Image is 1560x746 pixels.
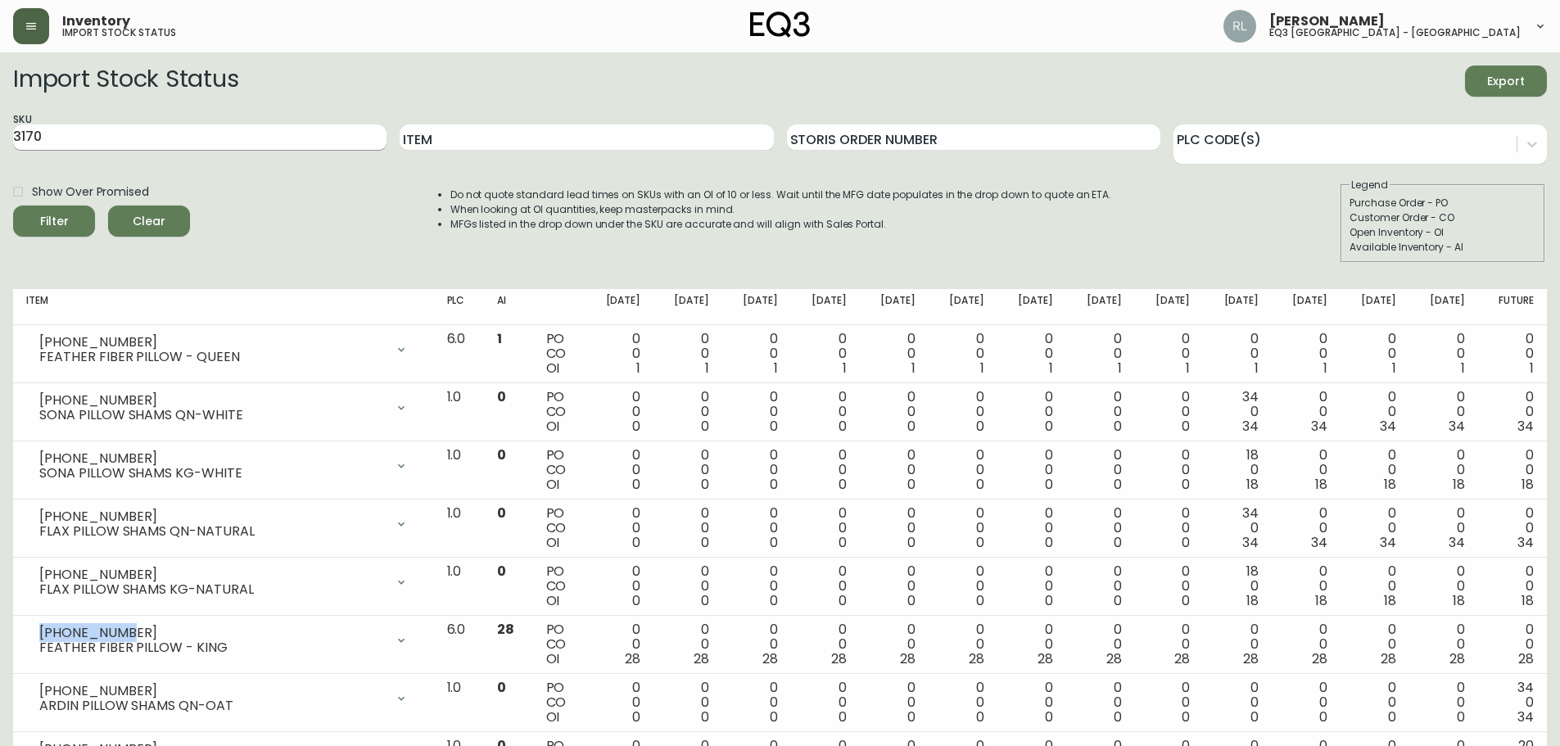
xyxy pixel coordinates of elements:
[1114,591,1122,610] span: 0
[839,475,847,494] span: 0
[1341,289,1409,325] th: [DATE]
[1422,622,1465,667] div: 0 0
[1491,564,1534,608] div: 0 0
[121,211,177,232] span: Clear
[1491,622,1534,667] div: 0 0
[585,289,653,325] th: [DATE]
[1011,448,1053,492] div: 0 0
[434,500,485,558] td: 1.0
[1148,680,1191,725] div: 0 0
[1522,591,1534,610] span: 18
[722,289,791,325] th: [DATE]
[735,332,778,376] div: 0 0
[1216,680,1259,725] div: 0 0
[1243,649,1259,668] span: 28
[969,649,984,668] span: 28
[1461,359,1465,378] span: 1
[750,11,811,38] img: logo
[873,448,916,492] div: 0 0
[497,504,506,522] span: 0
[1148,506,1191,550] div: 0 0
[546,390,572,434] div: PO CO
[667,332,709,376] div: 0 0
[1269,15,1385,28] span: [PERSON_NAME]
[1079,448,1122,492] div: 0 0
[1114,533,1122,552] span: 0
[1182,417,1190,436] span: 0
[1478,289,1547,325] th: Future
[1422,564,1465,608] div: 0 0
[497,387,506,406] span: 0
[497,678,506,697] span: 0
[1269,28,1521,38] h5: eq3 [GEOGRAPHIC_DATA] - [GEOGRAPHIC_DATA]
[1285,506,1327,550] div: 0 0
[701,475,709,494] span: 0
[39,524,385,539] div: FLAX PILLOW SHAMS QN-NATURAL
[497,620,514,639] span: 28
[1522,475,1534,494] span: 18
[667,622,709,667] div: 0 0
[942,506,984,550] div: 0 0
[770,591,778,610] span: 0
[546,591,560,610] span: OI
[1380,533,1396,552] span: 34
[1255,359,1259,378] span: 1
[1311,533,1327,552] span: 34
[1079,506,1122,550] div: 0 0
[1384,475,1396,494] span: 18
[434,558,485,616] td: 1.0
[873,506,916,550] div: 0 0
[804,332,847,376] div: 0 0
[694,649,709,668] span: 28
[1354,564,1396,608] div: 0 0
[108,206,190,237] button: Clear
[1350,178,1390,192] legend: Legend
[1174,649,1190,668] span: 28
[1350,240,1536,255] div: Available Inventory - AI
[735,448,778,492] div: 0 0
[546,448,572,492] div: PO CO
[873,390,916,434] div: 0 0
[1449,649,1465,668] span: 28
[1148,448,1191,492] div: 0 0
[770,475,778,494] span: 0
[976,417,984,436] span: 0
[1319,708,1327,726] span: 0
[1422,332,1465,376] div: 0 0
[997,289,1066,325] th: [DATE]
[873,332,916,376] div: 0 0
[1079,390,1122,434] div: 0 0
[546,564,572,608] div: PO CO
[1491,390,1534,434] div: 0 0
[39,451,385,466] div: [PHONE_NUMBER]
[434,441,485,500] td: 1.0
[1517,417,1534,436] span: 34
[26,332,421,368] div: [PHONE_NUMBER]FEATHER FIBER PILLOW - QUEEN
[1530,359,1534,378] span: 1
[546,359,560,378] span: OI
[667,448,709,492] div: 0 0
[701,417,709,436] span: 0
[484,289,532,325] th: AI
[546,680,572,725] div: PO CO
[598,506,640,550] div: 0 0
[1354,622,1396,667] div: 0 0
[667,680,709,725] div: 0 0
[13,206,95,237] button: Filter
[1011,564,1053,608] div: 0 0
[1216,564,1259,608] div: 18 0
[804,622,847,667] div: 0 0
[839,591,847,610] span: 0
[774,359,778,378] span: 1
[40,211,69,232] div: Filter
[1242,417,1259,436] span: 34
[911,359,916,378] span: 1
[1223,10,1256,43] img: 91cc3602ba8cb70ae1ccf1ad2913f397
[434,383,485,441] td: 1.0
[976,591,984,610] span: 0
[1453,475,1465,494] span: 18
[804,564,847,608] div: 0 0
[450,188,1112,202] li: Do not quote standard lead times on SKUs with an OI of 10 or less. Wait until the MFG date popula...
[942,448,984,492] div: 0 0
[1182,533,1190,552] span: 0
